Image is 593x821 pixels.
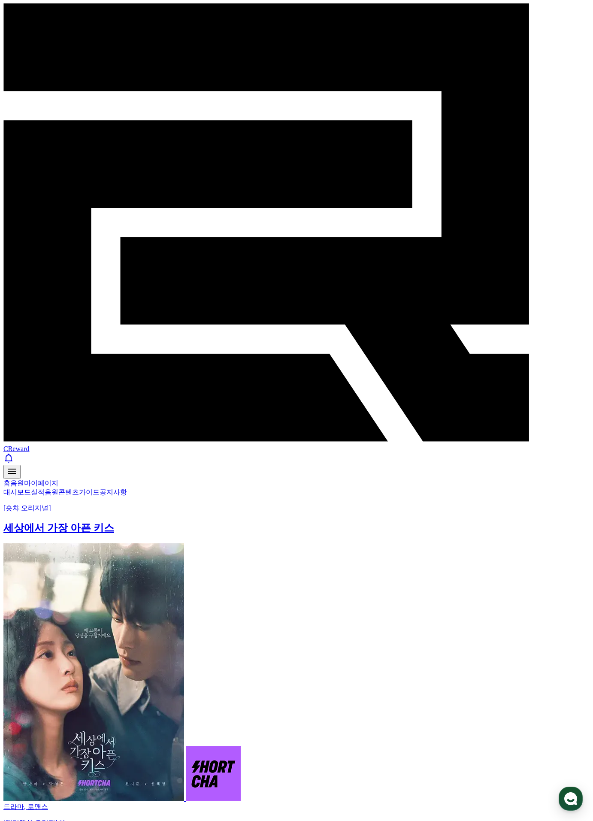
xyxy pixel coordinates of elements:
[3,504,590,513] p: [숏챠 오리지널]
[186,746,241,801] img: [object Object] Logo
[3,521,590,535] h2: 세상에서 가장 아픈 키스
[100,488,127,496] a: 공지사항
[3,437,590,452] a: CReward
[31,488,45,496] a: 실적
[24,479,58,487] a: 마이페이지
[10,479,24,487] a: 음원
[3,543,184,801] img: 세상에서 가장 아픈 키스
[3,803,48,810] span: 드라마, 로맨스
[58,488,79,496] a: 콘텐츠
[3,488,31,496] a: 대시보드
[3,445,29,452] span: CReward
[79,488,100,496] a: 가이드
[3,479,10,487] a: 홈
[3,504,590,812] a: [숏챠 오리지널] 세상에서 가장 아픈 키스 세상에서 가장 아픈 키스 [object Object] Logo 드라마, 로맨스
[45,488,58,496] a: 음원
